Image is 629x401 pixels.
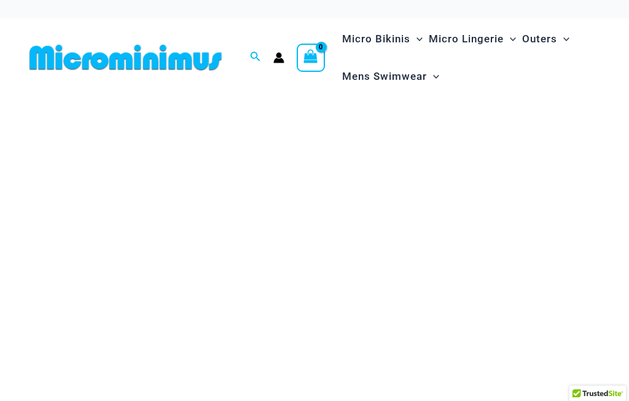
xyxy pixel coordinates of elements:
[342,23,410,55] span: Micro Bikinis
[250,50,261,65] a: Search icon link
[339,58,442,95] a: Mens SwimwearMenu ToggleMenu Toggle
[273,52,284,63] a: Account icon link
[297,44,325,72] a: View Shopping Cart, empty
[557,23,569,55] span: Menu Toggle
[504,23,516,55] span: Menu Toggle
[337,18,604,97] nav: Site Navigation
[342,61,427,92] span: Mens Swimwear
[339,20,426,58] a: Micro BikinisMenu ToggleMenu Toggle
[522,23,557,55] span: Outers
[426,20,519,58] a: Micro LingerieMenu ToggleMenu Toggle
[519,20,572,58] a: OutersMenu ToggleMenu Toggle
[427,61,439,92] span: Menu Toggle
[410,23,423,55] span: Menu Toggle
[429,23,504,55] span: Micro Lingerie
[25,44,227,71] img: MM SHOP LOGO FLAT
